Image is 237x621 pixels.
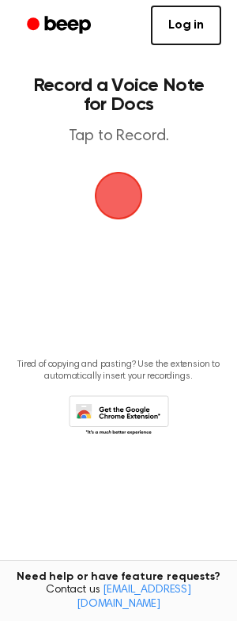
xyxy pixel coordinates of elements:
[9,584,228,611] span: Contact us
[28,76,209,114] h1: Record a Voice Note for Docs
[16,10,105,41] a: Beep
[13,359,224,383] p: Tired of copying and pasting? Use the extension to automatically insert your recordings.
[151,6,221,45] a: Log in
[28,127,209,147] p: Tap to Record.
[95,172,142,219] img: Beep Logo
[77,585,191,610] a: [EMAIL_ADDRESS][DOMAIN_NAME]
